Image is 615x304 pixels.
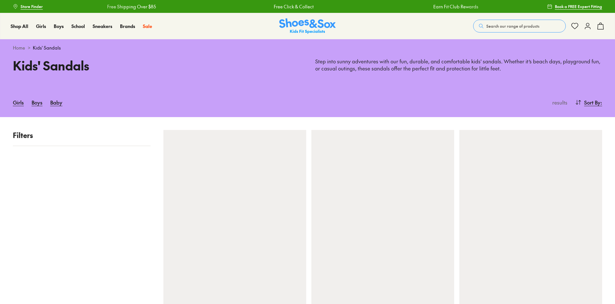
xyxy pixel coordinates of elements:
[575,95,602,109] button: Sort By:
[11,23,28,29] span: Shop All
[13,95,24,109] a: Girls
[550,98,567,106] p: results
[279,18,336,34] img: SNS_Logo_Responsive.svg
[584,98,601,106] span: Sort By
[143,23,152,30] a: Sale
[71,23,85,29] span: School
[107,3,156,10] a: Free Shipping Over $85
[473,20,566,32] button: Search our range of products
[21,4,43,9] span: Store Finder
[120,23,135,29] span: Brands
[71,23,85,30] a: School
[279,18,336,34] a: Shoes & Sox
[33,44,61,51] span: Kids' Sandals
[433,3,478,10] a: Earn Fit Club Rewards
[315,58,602,72] p: Step into sunny adventures with our fun, durable, and comfortable kids' sandals. Whether it’s bea...
[273,3,313,10] a: Free Click & Collect
[32,95,42,109] a: Boys
[13,44,602,51] div: >
[13,1,43,12] a: Store Finder
[120,23,135,30] a: Brands
[36,23,46,29] span: Girls
[93,23,112,30] a: Sneakers
[13,56,300,75] h1: Kids' Sandals
[601,98,602,106] span: :
[555,4,602,9] span: Book a FREE Expert Fitting
[93,23,112,29] span: Sneakers
[13,44,25,51] a: Home
[50,95,62,109] a: Baby
[13,130,151,141] p: Filters
[486,23,539,29] span: Search our range of products
[54,23,64,29] span: Boys
[143,23,152,29] span: Sale
[547,1,602,12] a: Book a FREE Expert Fitting
[54,23,64,30] a: Boys
[11,23,28,30] a: Shop All
[36,23,46,30] a: Girls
